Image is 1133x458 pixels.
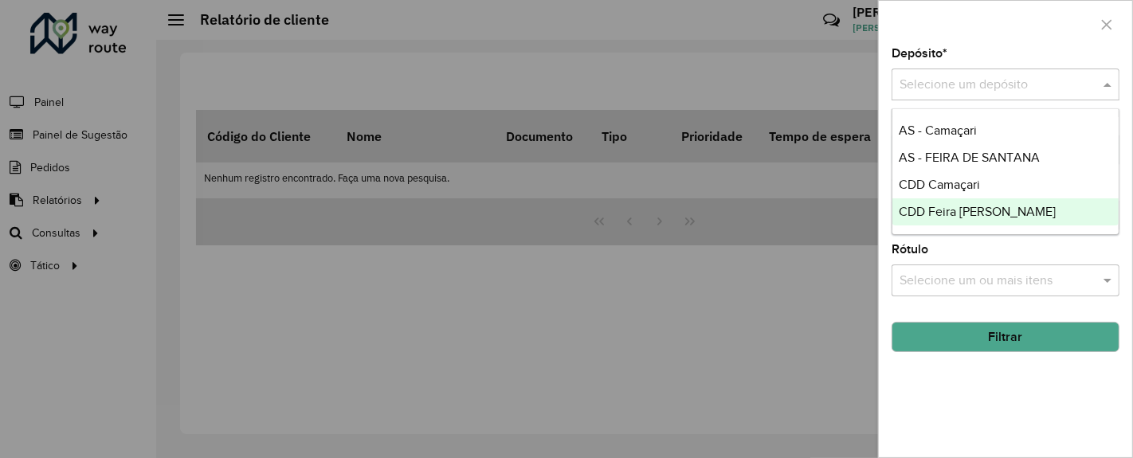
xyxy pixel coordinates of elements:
label: Rótulo [892,240,928,259]
button: Filtrar [892,322,1119,352]
span: CDD Feira [PERSON_NAME] [899,205,1056,218]
span: AS - FEIRA DE SANTANA [899,151,1040,164]
ng-dropdown-panel: Options list [892,108,1120,235]
span: CDD Camaçari [899,178,980,191]
label: Depósito [892,44,947,63]
span: AS - Camaçari [899,123,977,137]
